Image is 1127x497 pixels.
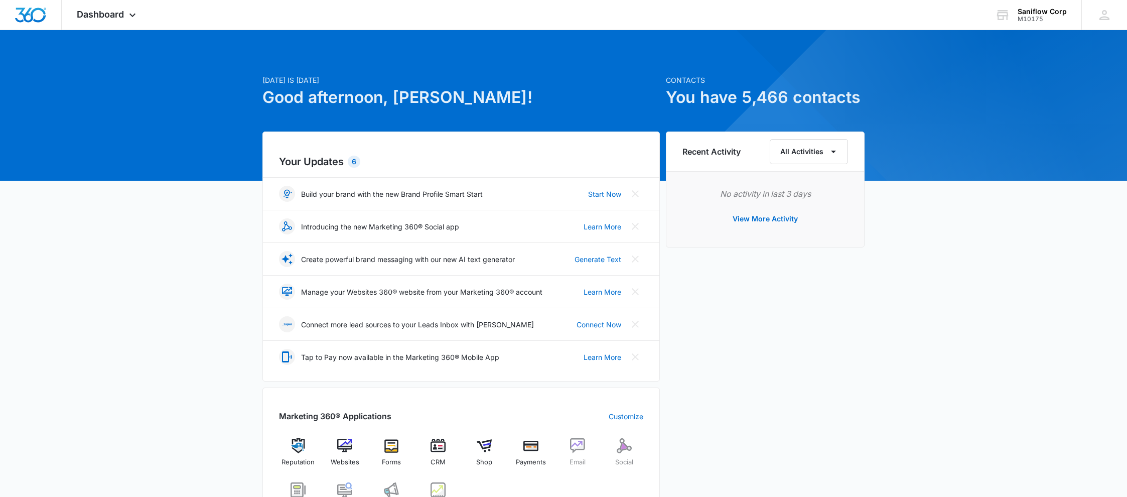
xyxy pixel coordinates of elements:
p: No activity in last 3 days [682,188,848,200]
button: Close [627,284,643,300]
span: Forms [382,457,401,467]
p: Tap to Pay now available in the Marketing 360® Mobile App [301,352,499,362]
h2: Your Updates [279,154,643,169]
p: Connect more lead sources to your Leads Inbox with [PERSON_NAME] [301,319,534,330]
a: Forms [372,438,411,474]
a: Websites [326,438,364,474]
p: [DATE] is [DATE] [262,75,660,85]
a: Payments [512,438,550,474]
a: Learn More [584,221,621,232]
span: Social [615,457,633,467]
p: Manage your Websites 360® website from your Marketing 360® account [301,287,542,297]
a: Reputation [279,438,318,474]
a: Start Now [588,189,621,199]
a: Learn More [584,287,621,297]
span: Shop [476,457,492,467]
button: Close [627,251,643,267]
h2: Marketing 360® Applications [279,410,391,422]
a: Customize [609,411,643,422]
button: Close [627,218,643,234]
p: Contacts [666,75,865,85]
h1: You have 5,466 contacts [666,85,865,109]
div: account name [1018,8,1067,16]
span: Websites [331,457,359,467]
h1: Good afternoon, [PERSON_NAME]! [262,85,660,109]
div: account id [1018,16,1067,23]
span: Email [570,457,586,467]
span: Payments [516,457,546,467]
p: Build your brand with the new Brand Profile Smart Start [301,189,483,199]
span: Dashboard [77,9,124,20]
div: 6 [348,156,360,168]
a: Learn More [584,352,621,362]
p: Create powerful brand messaging with our new AI text generator [301,254,515,265]
button: View More Activity [723,207,808,231]
a: Social [605,438,643,474]
button: Close [627,349,643,365]
button: All Activities [770,139,848,164]
a: Generate Text [575,254,621,265]
p: Introducing the new Marketing 360® Social app [301,221,459,232]
button: Close [627,186,643,202]
a: CRM [418,438,457,474]
a: Connect Now [577,319,621,330]
span: CRM [431,457,446,467]
span: Reputation [281,457,315,467]
a: Shop [465,438,504,474]
h6: Recent Activity [682,146,741,158]
button: Close [627,316,643,332]
a: Email [558,438,597,474]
